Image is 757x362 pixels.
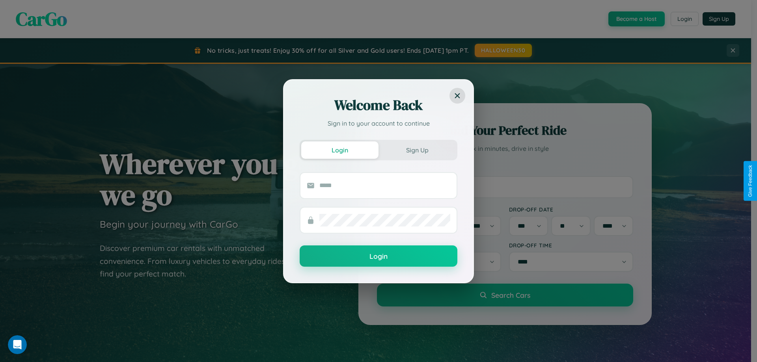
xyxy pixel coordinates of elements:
[300,245,457,267] button: Login
[300,96,457,115] h2: Welcome Back
[301,141,378,159] button: Login
[8,335,27,354] iframe: Intercom live chat
[300,119,457,128] p: Sign in to your account to continue
[748,165,753,197] div: Give Feedback
[378,141,456,159] button: Sign Up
